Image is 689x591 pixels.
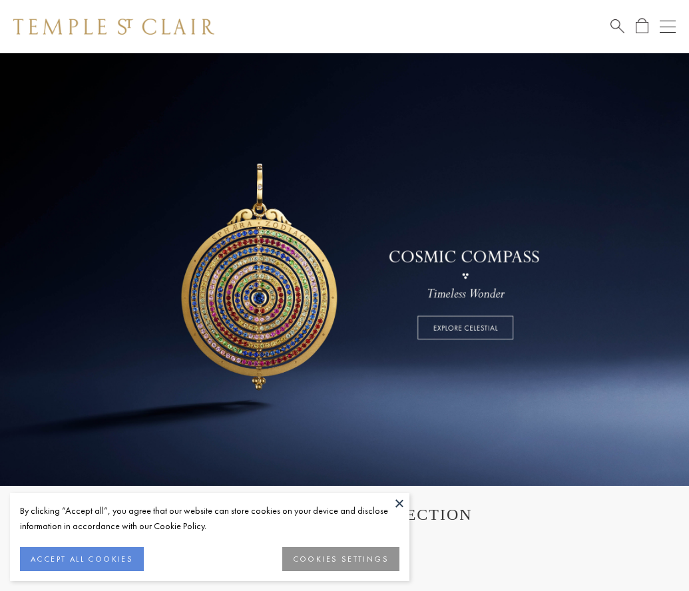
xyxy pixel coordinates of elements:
button: Open navigation [660,19,676,35]
img: Temple St. Clair [13,19,214,35]
div: By clicking “Accept all”, you agree that our website can store cookies on your device and disclos... [20,503,399,534]
button: ACCEPT ALL COOKIES [20,547,144,571]
a: Open Shopping Bag [636,18,648,35]
a: Search [610,18,624,35]
button: COOKIES SETTINGS [282,547,399,571]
